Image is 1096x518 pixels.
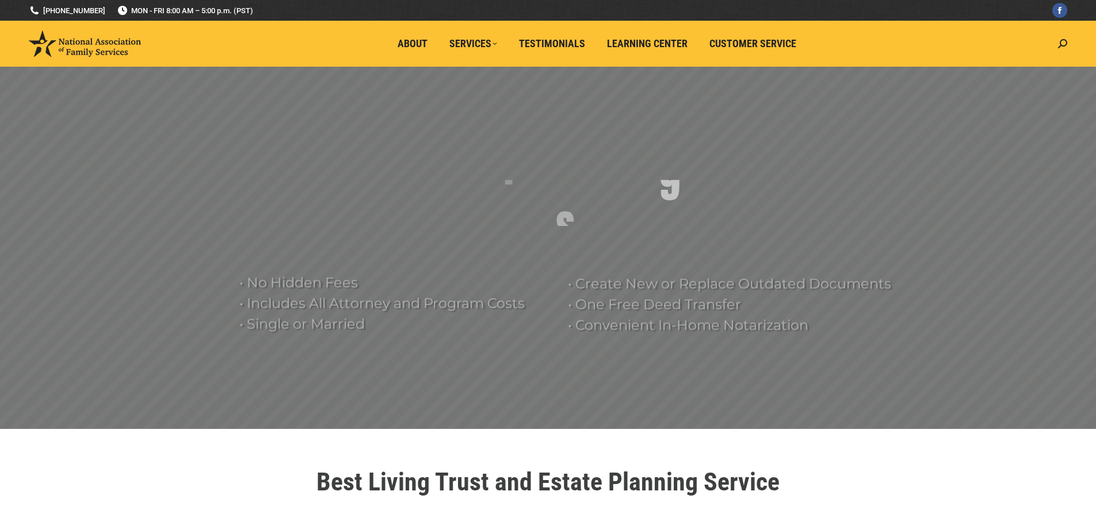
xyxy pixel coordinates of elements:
[709,37,796,50] span: Customer Service
[421,134,441,180] div: V
[117,5,253,16] span: MON - FRI 8:00 AM – 5:00 p.m. (PST)
[239,273,553,335] rs-layer: • No Hidden Fees • Includes All Attorney and Program Costs • Single or Married
[599,33,696,55] a: Learning Center
[511,33,593,55] a: Testimonials
[519,37,585,50] span: Testimonials
[29,30,141,57] img: National Association of Family Services
[449,37,497,50] span: Services
[29,5,105,16] a: [PHONE_NUMBER]
[389,33,436,55] a: About
[568,274,902,336] rs-layer: • Create New or Replace Outdated Documents • One Free Deed Transfer • Convenient In-Home Notariza...
[556,207,575,253] div: S
[659,160,680,206] div: 9
[607,37,688,50] span: Learning Center
[226,469,870,494] h1: Best Living Trust and Estate Planning Service
[501,144,517,190] div: T
[398,37,427,50] span: About
[1052,3,1067,18] a: Facebook page opens in new window
[701,33,804,55] a: Customer Service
